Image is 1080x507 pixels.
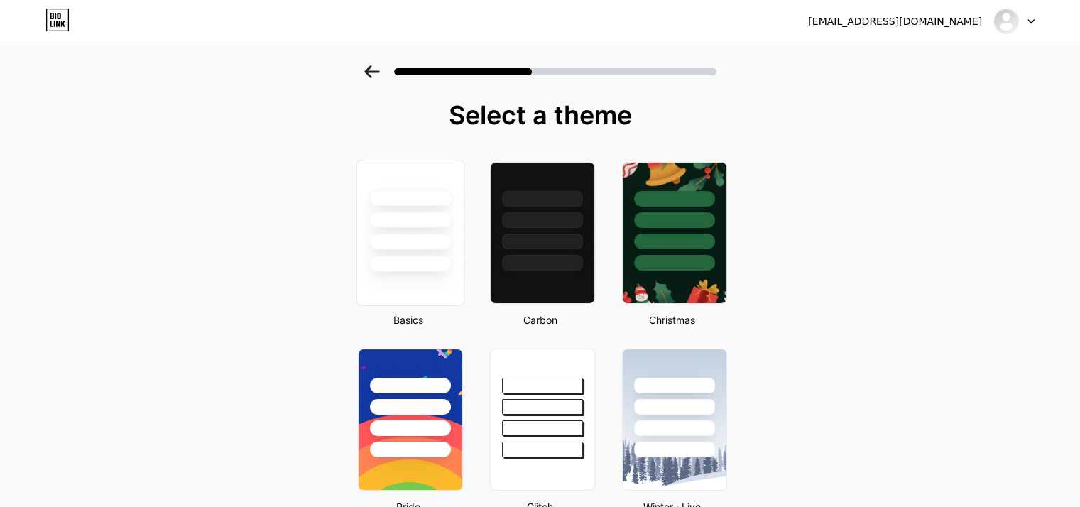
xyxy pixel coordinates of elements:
[486,312,595,327] div: Carbon
[808,14,982,29] div: [EMAIL_ADDRESS][DOMAIN_NAME]
[618,312,727,327] div: Christmas
[993,8,1020,35] img: thulasianii
[354,312,463,327] div: Basics
[352,101,729,129] div: Select a theme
